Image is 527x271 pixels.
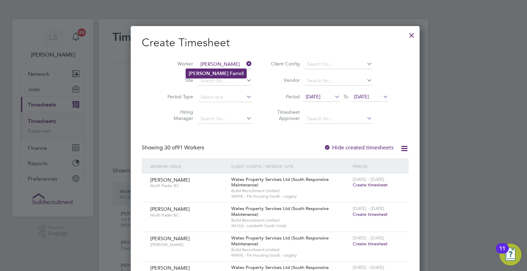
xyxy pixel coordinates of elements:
div: Period [351,158,402,174]
input: Search for... [305,114,372,124]
span: Create timesheet [353,182,388,188]
div: Showing [142,144,206,151]
label: Hiring Manager [162,109,193,121]
input: Search for... [198,76,252,86]
span: Build Recruitment Limited [231,188,349,194]
span: [DATE] - [DATE] [353,206,384,211]
span: Build Recruitment Limited [231,247,349,252]
span: [DATE] - [DATE] [353,264,384,270]
label: Timesheet Approver [269,109,300,121]
span: [PERSON_NAME] [150,177,190,183]
b: [PERSON_NAME] [189,71,229,76]
div: Client Config / Vendor / Site [230,158,351,174]
h2: Create Timesheet [142,36,409,50]
label: Period Type [162,94,193,100]
span: Multi-Trader BC [150,183,226,188]
label: Vendor [269,77,300,83]
li: rell [186,69,246,78]
span: 30 of [164,144,177,151]
span: Wates Property Services Ltd (South Responsive Maintenance) [231,176,329,188]
input: Search for... [198,60,252,69]
span: [DATE] [354,94,369,100]
span: 91 Workers [164,144,204,151]
span: Create timesheet [353,211,388,217]
button: Open Resource Center, 11 new notifications [500,244,522,266]
span: [PERSON_NAME] [150,235,190,242]
div: Worker / Role [149,158,230,174]
span: [PERSON_NAME] [150,242,226,247]
span: IM90E - PA Housing South - Legacy [231,252,349,258]
span: Create timesheet [353,241,388,247]
input: Search for... [305,76,372,86]
input: Select one [198,93,252,102]
input: Search for... [305,60,372,69]
span: [DATE] - [DATE] [353,176,384,182]
label: Period [269,94,300,100]
input: Search for... [198,114,252,124]
label: Worker [162,61,193,67]
span: [PERSON_NAME] [150,265,190,271]
span: [DATE] - [DATE] [353,235,384,241]
span: Build Recruitment Limited [231,218,349,223]
span: To [341,92,350,101]
span: Multi-Trader BC [150,212,226,218]
b: Far [230,71,237,76]
label: Site [162,77,193,83]
label: Hide created timesheets [324,144,394,151]
span: Wates Property Services Ltd (South Responsive Maintenance) [231,206,329,217]
span: IM90E - PA Housing South - Legacy [231,194,349,199]
label: Client Config [269,61,300,67]
span: IM12A - Lambeth South Voids [231,223,349,229]
span: [DATE] [306,94,320,100]
span: Wates Property Services Ltd (South Responsive Maintenance) [231,235,329,247]
div: 11 [499,248,505,257]
span: [PERSON_NAME] [150,206,190,212]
